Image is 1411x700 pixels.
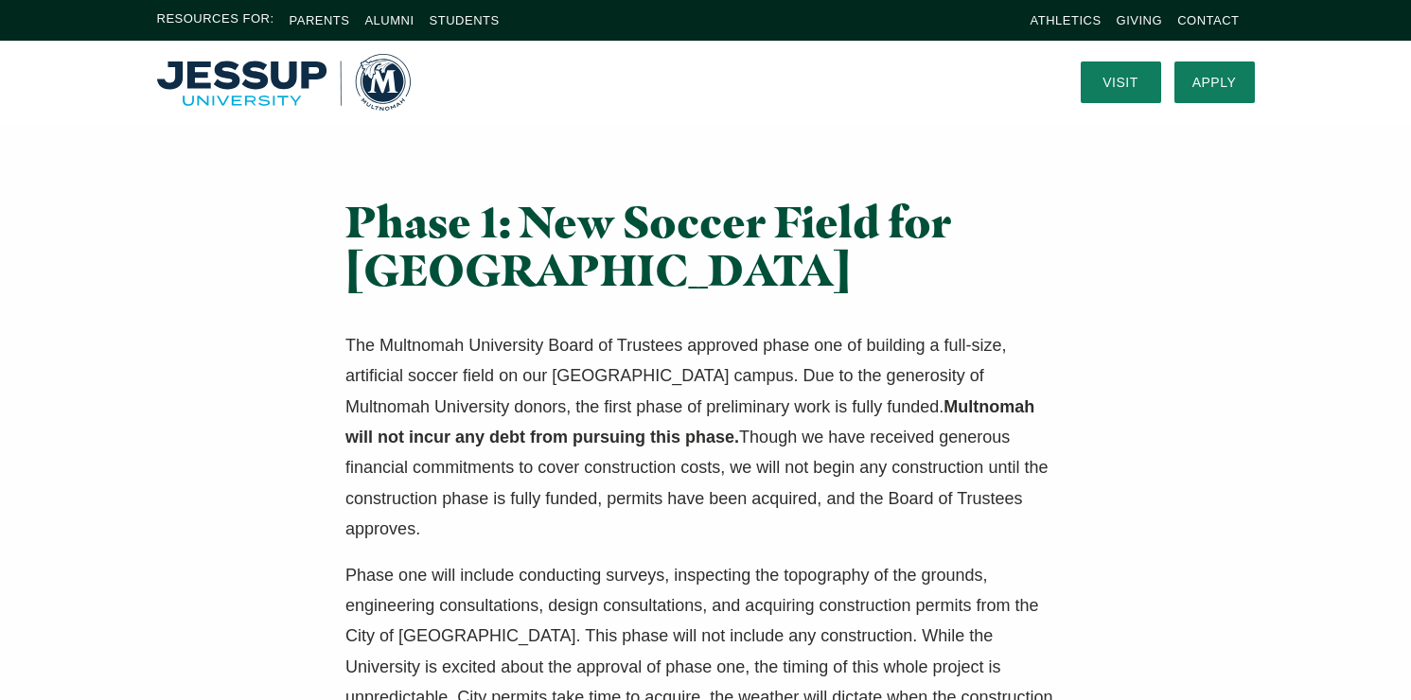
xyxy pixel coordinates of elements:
img: Multnomah University Logo [157,54,411,111]
a: Contact [1177,13,1239,27]
p: The Multnomah University Board of Trustees approved phase one of building a full-size, artificial... [345,330,1066,545]
span: Resources For: [157,9,274,31]
a: Home [157,54,411,111]
a: Athletics [1031,13,1102,27]
a: Apply [1174,61,1255,103]
b: Multnomah will not incur any debt from pursuing this phase. [345,397,1034,446]
img: rendering of soccer field [345,308,1066,316]
h1: Phase 1: New Soccer Field for [GEOGRAPHIC_DATA] [345,199,1066,294]
a: Giving [1117,13,1163,27]
a: Parents [290,13,350,27]
a: Visit [1081,61,1161,103]
a: Alumni [364,13,414,27]
a: Students [430,13,500,27]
